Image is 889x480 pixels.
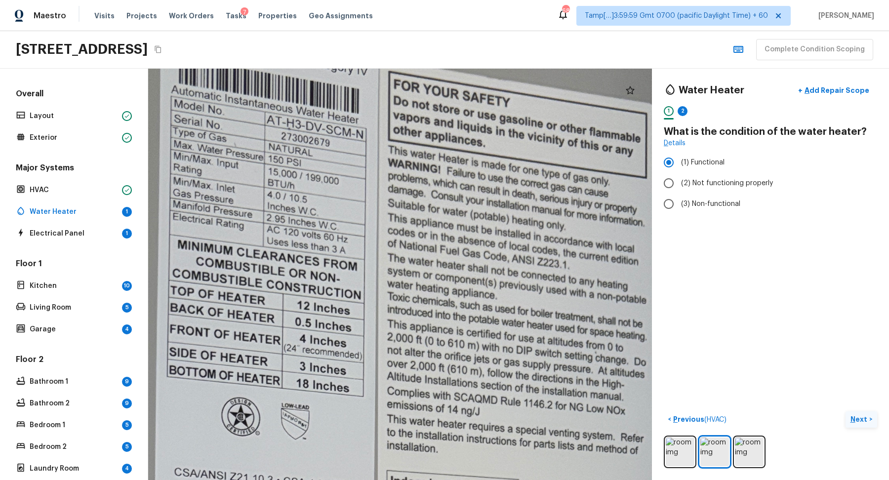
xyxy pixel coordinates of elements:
div: 1 [122,207,132,217]
span: Visits [94,11,115,21]
button: <Previous(HVAC) [664,411,730,428]
button: +Add Repair Scope [790,80,877,101]
h5: Floor 2 [14,354,134,367]
div: 5 [122,442,132,452]
p: Bathroom 2 [30,399,118,408]
p: Living Room [30,303,118,313]
div: 5 [122,303,132,313]
span: (2) Not functioning properly [681,178,773,188]
img: room img [666,438,694,466]
span: (1) Functional [681,158,725,167]
span: Geo Assignments [309,11,373,21]
span: Projects [126,11,157,21]
p: Kitchen [30,281,118,291]
span: Tasks [226,12,246,19]
div: 5 [122,420,132,430]
div: 9 [122,399,132,408]
a: Details [664,138,686,148]
p: Garage [30,324,118,334]
h5: Major Systems [14,162,134,175]
p: Bedroom 1 [30,420,118,430]
img: room img [735,438,764,466]
span: [PERSON_NAME] [814,11,874,21]
div: 681 [562,6,569,16]
h5: Overall [14,88,134,101]
h5: Floor 1 [14,258,134,271]
span: Properties [258,11,297,21]
span: Maestro [34,11,66,21]
span: Tamp[…]3:59:59 Gmt 0700 (pacific Daylight Time) + 60 [585,11,768,21]
p: Layout [30,111,118,121]
p: Electrical Panel [30,229,118,239]
div: 4 [122,324,132,334]
p: Bedroom 2 [30,442,118,452]
div: 4 [122,464,132,474]
p: HVAC [30,185,118,195]
button: Next> [846,411,877,428]
p: Next [850,414,869,424]
p: Previous [671,414,727,425]
div: 10 [122,281,132,291]
p: Exterior [30,133,118,143]
span: ( HVAC ) [704,416,727,423]
div: 9 [122,377,132,387]
p: Add Repair Scope [803,85,869,95]
button: Copy Address [152,43,164,56]
span: (3) Non-functional [681,199,740,209]
div: 7 [241,7,248,17]
span: Work Orders [169,11,214,21]
div: 1 [664,106,674,116]
p: Water Heater [30,207,118,217]
p: Laundry Room [30,464,118,474]
div: 2 [678,106,687,116]
h4: What is the condition of the water heater? [664,125,877,138]
p: Bathroom 1 [30,377,118,387]
div: 1 [122,229,132,239]
h4: Water Heater [679,84,744,97]
h2: [STREET_ADDRESS] [16,40,148,58]
img: room img [700,438,729,466]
